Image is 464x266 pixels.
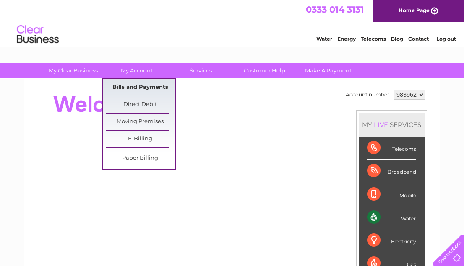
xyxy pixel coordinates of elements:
[367,229,416,252] div: Electricity
[359,113,425,137] div: MY SERVICES
[436,36,456,42] a: Log out
[106,96,175,113] a: Direct Debit
[367,137,416,160] div: Telecoms
[316,36,332,42] a: Water
[166,63,235,78] a: Services
[34,5,431,41] div: Clear Business is a trading name of Verastar Limited (registered in [GEOGRAPHIC_DATA] No. 3667643...
[106,114,175,130] a: Moving Premises
[294,63,363,78] a: Make A Payment
[391,36,403,42] a: Blog
[372,121,390,129] div: LIVE
[344,88,391,102] td: Account number
[367,206,416,229] div: Water
[337,36,356,42] a: Energy
[106,131,175,147] a: E-Billing
[367,160,416,183] div: Broadband
[408,36,429,42] a: Contact
[39,63,108,78] a: My Clear Business
[306,4,364,15] a: 0333 014 3131
[106,150,175,167] a: Paper Billing
[106,79,175,96] a: Bills and Payments
[102,63,172,78] a: My Account
[230,63,299,78] a: Customer Help
[367,183,416,206] div: Mobile
[361,36,386,42] a: Telecoms
[16,22,59,47] img: logo.png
